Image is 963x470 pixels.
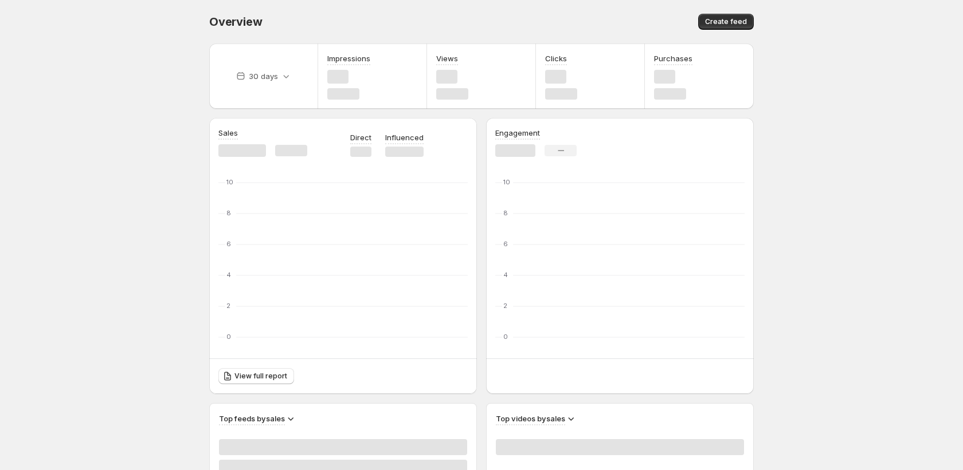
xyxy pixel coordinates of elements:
[654,53,692,64] h3: Purchases
[226,209,231,217] text: 8
[495,127,540,139] h3: Engagement
[385,132,424,143] p: Influenced
[496,413,565,424] h3: Top videos by sales
[503,209,508,217] text: 8
[350,132,371,143] p: Direct
[218,368,294,384] a: View full report
[327,53,370,64] h3: Impressions
[209,15,262,29] span: Overview
[698,14,754,30] button: Create feed
[219,413,285,424] h3: Top feeds by sales
[226,333,231,341] text: 0
[503,302,507,310] text: 2
[226,271,231,279] text: 4
[503,240,508,248] text: 6
[249,70,278,82] p: 30 days
[226,178,233,186] text: 10
[503,271,508,279] text: 4
[226,240,231,248] text: 6
[218,127,238,139] h3: Sales
[503,178,510,186] text: 10
[234,372,287,381] span: View full report
[545,53,567,64] h3: Clicks
[705,17,747,26] span: Create feed
[503,333,508,341] text: 0
[436,53,458,64] h3: Views
[226,302,230,310] text: 2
